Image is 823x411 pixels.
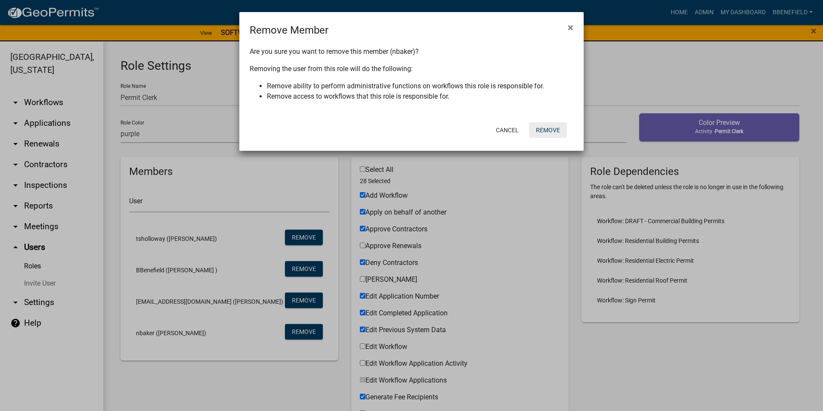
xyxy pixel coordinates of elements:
li: Remove ability to perform administrative functions on workflows this role is responsible for. [267,81,573,91]
span: × [568,22,573,34]
li: Remove access to workflows that this role is responsible for. [267,91,573,102]
h4: Remove Member [250,22,328,38]
p: Removing the user from this role will do the following: [250,64,573,74]
p: Are you sure you want to remove this member (nbaker)? [250,47,573,57]
button: Close [561,16,580,40]
button: Remove [529,122,567,138]
button: Cancel [489,122,526,138]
